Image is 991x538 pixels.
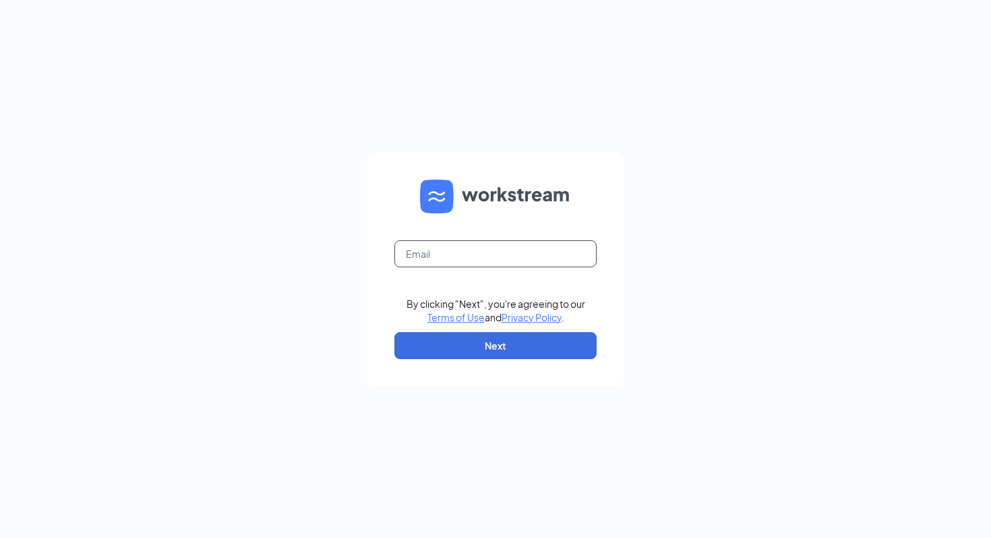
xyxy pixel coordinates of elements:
a: Privacy Policy [502,311,562,323]
a: Terms of Use [427,311,485,323]
input: Email [394,240,597,267]
button: Next [394,332,597,359]
img: WS logo and Workstream text [420,180,571,213]
div: By clicking "Next", you're agreeing to our and . [407,297,585,324]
